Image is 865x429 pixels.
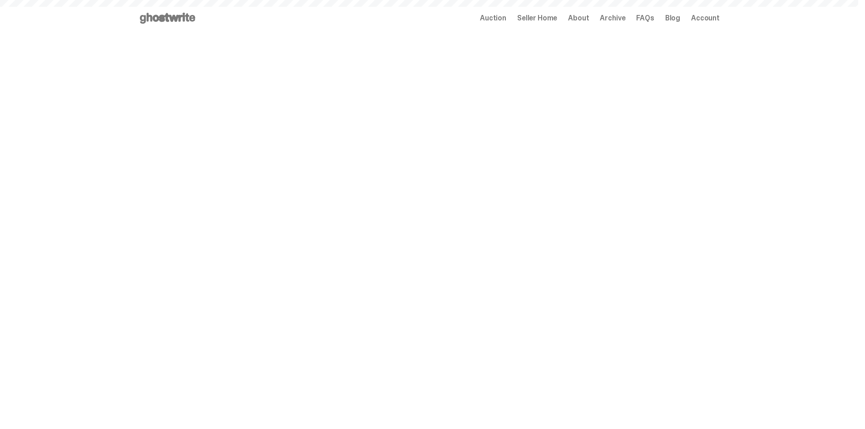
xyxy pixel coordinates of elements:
[665,15,680,22] a: Blog
[480,15,506,22] a: Auction
[600,15,625,22] a: Archive
[636,15,654,22] a: FAQs
[517,15,557,22] a: Seller Home
[691,15,720,22] a: Account
[568,15,589,22] a: About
